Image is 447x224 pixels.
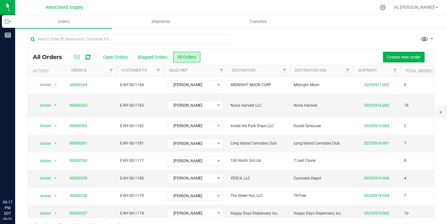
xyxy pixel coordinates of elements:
[34,101,51,110] span: Action
[387,55,421,60] span: Create new order
[70,193,87,199] a: 00000258
[294,210,349,216] span: Happy Days Dispensary, Inc.
[394,5,435,10] span: Hi, [PERSON_NAME]!
[52,174,60,183] span: select
[120,193,160,199] span: E-NY-SO-1179
[231,82,286,88] span: MIDNIGHT MOON CORP
[120,210,160,216] span: E-NY-SO-1178
[294,193,349,199] span: THTree
[133,52,172,62] button: Shipped Orders
[294,123,349,129] span: Dazed Syracuse
[364,176,389,180] a: 20250919-004
[216,65,227,76] a: Filter
[358,68,377,73] a: Shipment
[232,68,256,73] a: Destination
[70,210,87,216] a: 00000257
[168,174,215,183] span: [PERSON_NAME]
[34,209,51,218] span: Action
[33,54,68,61] span: All Orders
[231,193,286,199] span: The Green Hut, LLC
[70,123,87,129] a: 00000262
[343,65,353,76] a: Filter
[168,209,215,218] span: [PERSON_NAME]
[52,192,60,200] span: select
[294,103,349,109] span: Nuna Harvest
[70,82,87,88] a: 00000264
[34,174,51,183] span: Action
[120,140,160,146] span: E-NY-SO-1181
[6,174,25,192] iframe: Resource center
[364,124,389,128] a: 20250919-004
[231,210,286,216] span: Happy Days Dispensary Inc.
[34,139,51,148] span: Action
[404,175,406,181] span: 4
[364,211,389,215] a: 20250915-002
[15,15,112,28] a: Orders
[120,123,160,129] span: E-NY-SO-1182
[45,5,83,10] span: Associated Supply
[173,52,200,62] button: All Orders
[168,192,215,200] span: [PERSON_NAME]
[364,83,389,87] a: 20250917-002
[404,103,409,109] span: 18
[70,103,87,109] a: 00000263
[404,158,406,164] span: 8
[52,80,60,89] span: select
[52,209,60,218] span: select
[52,121,60,130] span: select
[70,175,87,181] a: 00000259
[168,121,215,130] span: [PERSON_NAME]
[383,52,425,62] button: Create new order
[112,15,209,28] a: Shipments
[34,192,51,200] span: Action
[404,123,406,129] span: 2
[3,216,12,221] p: 09/25
[405,69,439,73] a: Total Orderlines
[168,80,215,89] span: [PERSON_NAME]
[120,175,160,181] span: E-NY-SO-1180
[71,68,87,73] a: Order ID
[3,199,12,216] p: 06:17 PM EDT
[121,68,147,73] a: Customer PO
[364,103,389,108] a: 20250916-002
[294,82,349,88] span: Midnight Moon
[364,193,389,198] a: 20250919-004
[28,34,231,44] input: Search Order ID, Destination, Customer PO...
[34,121,51,130] span: Action
[279,65,290,76] a: Filter
[52,139,60,148] span: select
[143,19,179,25] span: Shipments
[209,15,307,28] a: Transfers
[34,80,51,89] span: Action
[153,65,164,76] a: Filter
[231,140,286,146] span: Long Island Cannabis Club
[70,158,87,164] a: 00000260
[404,82,406,88] span: 8
[70,140,87,146] a: 00000261
[168,101,215,110] span: [PERSON_NAME]
[294,158,349,164] span: 7 Leaf Clover
[404,140,406,146] span: 7
[231,103,286,109] span: Nuna Harvest LLC
[34,156,51,165] span: Action
[33,69,63,73] div: Actions
[49,19,78,25] span: Orders
[52,156,60,165] span: select
[120,158,160,164] span: E-NY-SO-1177
[120,103,160,109] span: E-NY-SO-1183
[379,4,387,10] div: Manage settings
[404,193,406,199] span: 7
[364,141,389,145] a: 20250916-001
[5,32,11,38] inline-svg: Reports
[106,65,116,76] a: Filter
[231,123,286,129] span: Inside the Park Dispo LLC
[52,101,60,110] span: select
[168,139,215,148] span: [PERSON_NAME]
[241,19,275,25] span: Transfers
[295,68,327,73] a: Destination DBA
[5,18,11,25] inline-svg: Outbound
[294,140,349,146] span: Long Island Cannabis Club
[231,158,286,164] span: 100 North 3rd Ltd
[231,175,286,181] span: YESCA, LLC
[294,175,349,181] span: Cannabis Depot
